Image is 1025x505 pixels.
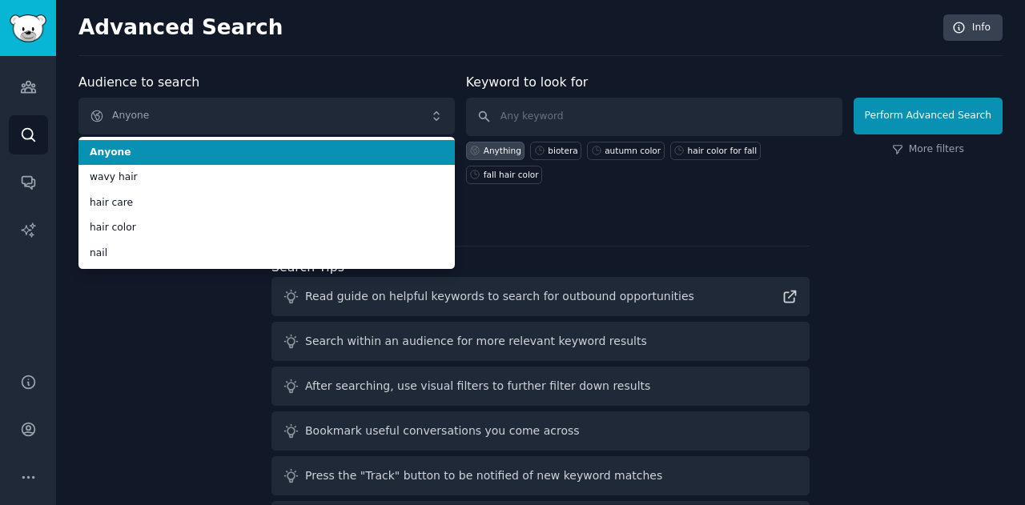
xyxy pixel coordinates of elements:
[854,98,1003,134] button: Perform Advanced Search
[305,467,662,484] div: Press the "Track" button to be notified of new keyword matches
[892,142,964,157] a: More filters
[466,98,842,136] input: Any keyword
[90,196,444,210] span: hair care
[548,145,577,156] div: biotera
[78,137,455,269] ul: Anyone
[305,333,647,350] div: Search within an audience for more relevant keyword results
[305,378,650,395] div: After searching, use visual filters to further filter down results
[90,146,444,160] span: Anyone
[466,74,589,90] label: Keyword to look for
[943,14,1003,42] a: Info
[271,259,344,275] label: Search Tips
[688,145,758,156] div: hair color for fall
[305,288,694,305] div: Read guide on helpful keywords to search for outbound opportunities
[90,170,444,185] span: wavy hair
[10,14,46,42] img: GummySearch logo
[305,423,580,439] div: Bookmark useful conversations you come across
[90,221,444,235] span: hair color
[484,145,521,156] div: Anything
[78,98,455,134] button: Anyone
[78,74,199,90] label: Audience to search
[78,15,935,41] h2: Advanced Search
[484,169,539,180] div: fall hair color
[605,145,661,156] div: autumn color
[90,246,444,261] span: nail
